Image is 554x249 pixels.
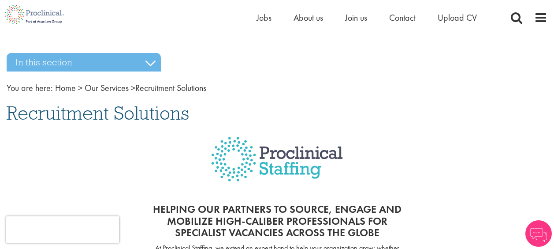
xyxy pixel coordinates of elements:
img: Chatbot [525,220,552,247]
a: breadcrumb link to Our Services [85,82,129,94]
a: About us [294,12,323,23]
span: > [78,82,82,94]
img: Proclinical Staffing [211,137,343,195]
span: Recruitment Solutions [7,101,189,125]
span: Recruitment Solutions [55,82,206,94]
h2: Helping our partners to source, engage and mobilize high-caliber professionals for specialist vac... [145,204,409,238]
span: You are here: [7,82,53,94]
a: breadcrumb link to Home [55,82,76,94]
a: Contact [389,12,416,23]
a: Upload CV [438,12,477,23]
span: > [131,82,135,94]
a: Jobs [257,12,271,23]
h3: In this section [7,53,161,72]
a: Join us [345,12,367,23]
iframe: reCAPTCHA [6,216,119,243]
